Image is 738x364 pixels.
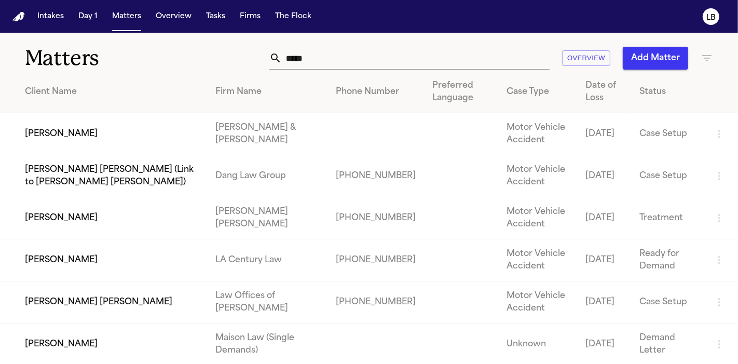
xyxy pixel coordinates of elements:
[623,47,688,70] button: Add Matter
[108,7,145,26] button: Matters
[336,86,416,98] div: Phone Number
[577,155,631,197] td: [DATE]
[640,86,696,98] div: Status
[271,7,316,26] button: The Flock
[327,155,424,197] td: [PHONE_NUMBER]
[498,197,577,239] td: Motor Vehicle Accident
[432,79,490,104] div: Preferred Language
[632,113,705,155] td: Case Setup
[327,197,424,239] td: [PHONE_NUMBER]
[498,155,577,197] td: Motor Vehicle Accident
[498,281,577,323] td: Motor Vehicle Accident
[498,113,577,155] td: Motor Vehicle Accident
[632,155,705,197] td: Case Setup
[507,86,569,98] div: Case Type
[215,86,320,98] div: Firm Name
[207,197,328,239] td: [PERSON_NAME] [PERSON_NAME]
[236,7,265,26] button: Firms
[207,239,328,281] td: LA Century Law
[12,12,25,22] a: Home
[12,12,25,22] img: Finch Logo
[207,113,328,155] td: [PERSON_NAME] & [PERSON_NAME]
[152,7,196,26] button: Overview
[207,281,328,323] td: Law Offices of [PERSON_NAME]
[632,197,705,239] td: Treatment
[577,197,631,239] td: [DATE]
[74,7,102,26] button: Day 1
[632,239,705,281] td: Ready for Demand
[577,239,631,281] td: [DATE]
[585,79,623,104] div: Date of Loss
[207,155,328,197] td: Dang Law Group
[327,281,424,323] td: [PHONE_NUMBER]
[25,45,214,71] h1: Matters
[577,113,631,155] td: [DATE]
[202,7,229,26] button: Tasks
[632,281,705,323] td: Case Setup
[562,50,610,66] button: Overview
[577,281,631,323] td: [DATE]
[327,239,424,281] td: [PHONE_NUMBER]
[33,7,68,26] button: Intakes
[25,86,199,98] div: Client Name
[498,239,577,281] td: Motor Vehicle Accident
